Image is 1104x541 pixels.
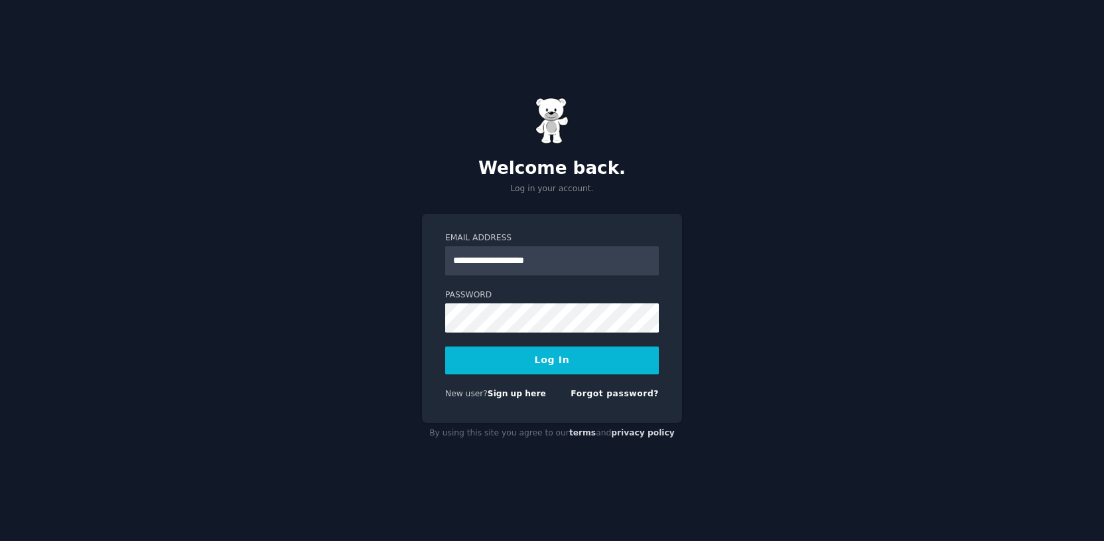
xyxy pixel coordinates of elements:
span: New user? [445,389,488,398]
button: Log In [445,347,659,374]
p: Log in your account. [422,183,682,195]
label: Email Address [445,232,659,244]
a: Forgot password? [571,389,659,398]
img: Gummy Bear [535,98,569,144]
a: privacy policy [611,428,675,437]
a: Sign up here [488,389,546,398]
a: terms [569,428,596,437]
h2: Welcome back. [422,158,682,179]
div: By using this site you agree to our and [422,423,682,444]
label: Password [445,289,659,301]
